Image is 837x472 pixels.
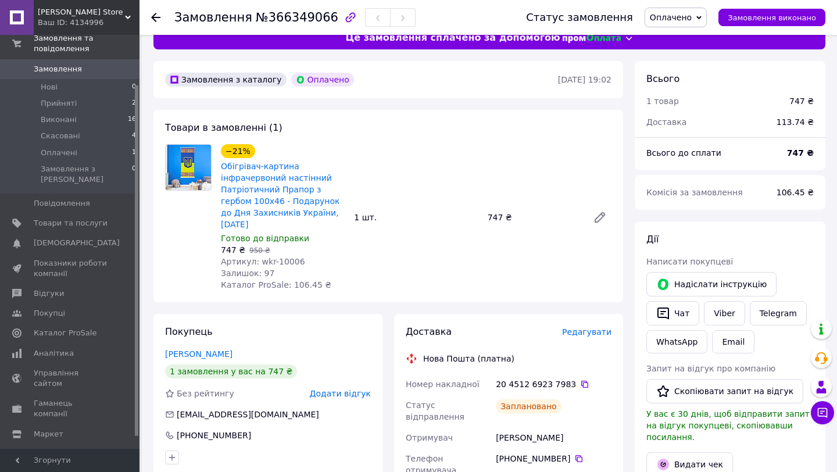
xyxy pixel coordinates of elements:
div: 1 замовлення у вас на 747 ₴ [165,364,297,378]
div: [PHONE_NUMBER] [176,430,252,441]
span: Статус відправлення [406,401,464,421]
span: Артикул: wkr-10006 [221,257,305,266]
span: 4 [132,131,136,141]
b: 747 ₴ [787,148,814,158]
a: [PERSON_NAME] [165,349,233,359]
span: №366349066 [256,10,338,24]
a: Viber [704,301,745,326]
a: Обігрівач-картина інфрачервоний настінний Патріотичний Прапор з гербом 100х46 - Подарунок до Дня ... [221,162,340,229]
span: Аналітика [34,348,74,359]
span: Показники роботи компанії [34,258,108,279]
span: Управління сайтом [34,368,108,389]
span: Замовлення [34,64,82,74]
time: [DATE] 19:02 [558,75,611,84]
div: 113.74 ₴ [770,109,821,135]
div: 1 шт. [349,209,482,226]
span: Товари та послуги [34,218,108,228]
span: Каталог ProSale [34,328,96,338]
span: Повідомлення [34,198,90,209]
div: Ваш ID: 4134996 [38,17,139,28]
span: Замовлення та повідомлення [34,33,139,54]
span: Товари в замовленні (1) [165,122,282,133]
span: У вас є 30 днів, щоб відправити запит на відгук покупцеві, скопіювавши посилання. [646,409,810,442]
span: 950 ₴ [249,246,270,255]
div: 20 4512 6923 7983 [496,378,611,390]
span: 1 [132,148,136,158]
span: 16 [128,115,136,125]
div: Оплачено [291,73,354,87]
span: [EMAIL_ADDRESS][DOMAIN_NAME] [177,410,319,419]
span: Маркет [34,429,63,439]
div: Повернутися назад [151,12,160,23]
div: [PERSON_NAME] [493,427,614,448]
span: Доставка [406,326,452,337]
span: Готово до відправки [221,234,309,243]
div: [PHONE_NUMBER] [496,453,611,464]
a: WhatsApp [646,330,707,353]
span: Каталог ProSale: 106.45 ₴ [221,280,331,289]
span: Замовлення з [PERSON_NAME] [41,164,132,185]
span: Номер накладної [406,380,480,389]
div: 747 ₴ [789,95,814,107]
span: Oksi Store [38,7,125,17]
button: Email [712,330,754,353]
span: Додати відгук [310,389,371,398]
span: Всього до сплати [646,148,721,158]
span: Скасовані [41,131,80,141]
button: Замовлення виконано [718,9,825,26]
span: Нові [41,82,58,92]
div: Заплановано [496,399,561,413]
button: Надіслати інструкцію [646,272,777,296]
span: Замовлення виконано [728,13,816,22]
span: 747 ₴ [221,245,245,255]
span: Залишок: 97 [221,269,274,278]
span: Комісія за замовлення [646,188,743,197]
a: Редагувати [588,206,611,229]
span: Отримувач [406,433,453,442]
a: Telegram [750,301,807,326]
span: Покупець [165,326,213,337]
div: 747 ₴ [483,209,584,226]
span: Виконані [41,115,77,125]
span: 106.45 ₴ [777,188,814,197]
span: Всього [646,73,679,84]
span: Оплачені [41,148,77,158]
span: Написати покупцеві [646,257,733,266]
span: Це замовлення сплачено за допомогою [345,31,560,45]
span: Доставка [646,117,686,127]
img: Обігрівач-картина інфрачервоний настінний Патріотичний Прапор з гербом 100х46 - Подарунок до Дня ... [166,145,211,190]
button: Чат [646,301,699,326]
span: 0 [132,82,136,92]
span: Замовлення [174,10,252,24]
span: Дії [646,234,659,245]
span: Запит на відгук про компанію [646,364,775,373]
span: Покупці [34,308,65,319]
div: Нова Пошта (платна) [420,353,517,364]
span: 2 [132,98,136,109]
span: Гаманець компанії [34,398,108,419]
div: −21% [221,144,255,158]
span: 0 [132,164,136,185]
span: Відгуки [34,288,64,299]
span: Прийняті [41,98,77,109]
button: Скопіювати запит на відгук [646,379,803,403]
span: Оплачено [650,13,692,22]
span: Без рейтингу [177,389,234,398]
span: Редагувати [562,327,611,337]
div: Замовлення з каталогу [165,73,287,87]
span: [DEMOGRAPHIC_DATA] [34,238,120,248]
span: 1 товар [646,96,679,106]
div: Статус замовлення [526,12,633,23]
button: Чат з покупцем [811,401,834,424]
